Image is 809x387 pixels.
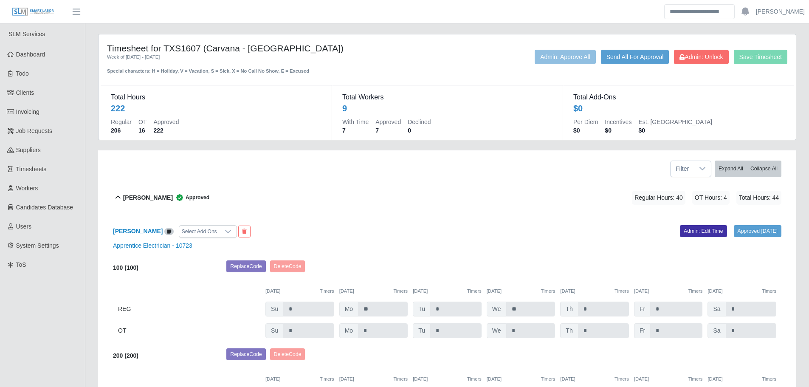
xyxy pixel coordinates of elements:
button: Admin: Unlock [674,50,728,64]
img: SLM Logo [12,7,54,17]
a: Apprentice Electrician - 10723 [113,242,192,249]
dt: Per Diem [573,118,598,126]
span: Mo [339,323,358,338]
dd: 222 [153,126,179,135]
dd: 0 [408,126,431,135]
span: Invoicing [16,108,39,115]
dt: Total Hours [111,92,321,102]
span: Su [265,323,284,338]
button: Timers [393,288,408,295]
button: End Worker & Remove from the Timesheet [238,226,251,237]
a: [PERSON_NAME] [113,228,163,234]
div: [DATE] [560,376,629,383]
span: Clients [16,89,34,96]
span: System Settings [16,242,59,249]
button: Timers [467,288,482,295]
button: [PERSON_NAME] Approved Regular Hours: 40 OT Hours: 4 Total Hours: 44 [113,181,781,215]
span: Th [560,302,578,316]
span: Todo [16,70,29,77]
b: 200 (200) [113,352,138,359]
div: [DATE] [413,288,482,295]
div: [DATE] [560,288,629,295]
h4: Timesheet for TXS1607 (Carvana - [GEOGRAPHIC_DATA]) [107,43,383,54]
span: Su [265,302,284,316]
dd: $0 [638,126,712,135]
span: Fr [634,323,651,338]
span: Mo [339,302,358,316]
b: 100 (100) [113,264,138,271]
span: Job Requests [16,127,53,134]
div: [DATE] [487,376,555,383]
div: Week of [DATE] - [DATE] [107,54,383,61]
dt: OT [138,118,147,126]
dd: 7 [375,126,401,135]
div: Select Add Ons [179,226,220,237]
button: ReplaceCode [226,260,265,272]
span: Approved [173,193,209,202]
span: Tu [413,323,431,338]
a: Admin: Edit Time [680,225,727,237]
div: Special characters: H = Holiday, V = Vacation, S = Sick, X = No Call No Show, E = Excused [107,61,383,75]
span: SLM Services [8,31,45,37]
dt: Declined [408,118,431,126]
span: Timesheets [16,166,47,172]
button: DeleteCode [270,260,305,272]
dt: Approved [375,118,401,126]
div: REG [118,302,260,316]
div: bulk actions [715,161,781,177]
a: [PERSON_NAME] [756,7,805,16]
dd: 206 [111,126,132,135]
span: Dashboard [16,51,45,58]
span: Th [560,323,578,338]
a: Approved [DATE] [734,225,781,237]
button: Timers [541,376,555,383]
button: Save Timesheet [734,50,787,64]
dd: $0 [605,126,631,135]
div: [DATE] [708,288,776,295]
div: [DATE] [413,376,482,383]
button: Timers [541,288,555,295]
div: OT [118,323,260,338]
button: Expand All [715,161,747,177]
div: [DATE] [339,288,408,295]
b: [PERSON_NAME] [123,193,173,202]
a: View/Edit Notes [164,228,174,234]
div: [DATE] [487,288,555,295]
div: [DATE] [339,376,408,383]
span: Regular Hours: 40 [632,191,685,205]
div: 222 [111,102,125,114]
input: Search [664,4,735,19]
button: DeleteCode [270,348,305,360]
button: Collapse All [747,161,781,177]
button: Timers [688,376,703,383]
button: Timers [615,288,629,295]
span: We [487,323,507,338]
button: Timers [615,376,629,383]
div: [DATE] [708,376,776,383]
span: Sa [708,323,726,338]
div: [DATE] [265,288,334,295]
dt: Incentives [605,118,631,126]
span: OT Hours: 4 [692,191,730,205]
div: $0 [573,102,583,114]
dt: Total Add-Ons [573,92,784,102]
dt: Regular [111,118,132,126]
dt: With Time [342,118,369,126]
button: Admin: Approve All [535,50,596,64]
span: ToS [16,261,26,268]
button: Timers [320,376,334,383]
dt: Total Workers [342,92,552,102]
button: Timers [467,376,482,383]
dd: 7 [342,126,369,135]
span: Suppliers [16,147,41,153]
button: Timers [320,288,334,295]
div: [DATE] [265,376,334,383]
span: Total Hours: 44 [736,191,781,205]
span: Workers [16,185,38,192]
span: Fr [634,302,651,316]
div: [DATE] [634,288,703,295]
div: [DATE] [634,376,703,383]
dt: Est. [GEOGRAPHIC_DATA] [638,118,712,126]
span: We [487,302,507,316]
dd: $0 [573,126,598,135]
